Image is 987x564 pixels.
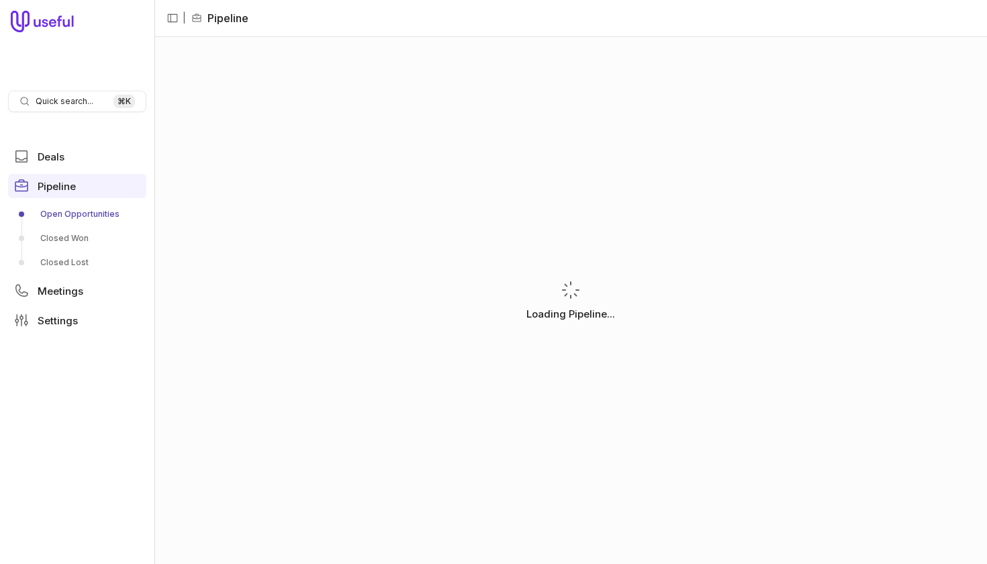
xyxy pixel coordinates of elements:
[8,174,146,198] a: Pipeline
[526,306,615,322] p: Loading Pipeline...
[8,252,146,273] a: Closed Lost
[191,10,248,26] li: Pipeline
[8,279,146,303] a: Meetings
[8,203,146,225] a: Open Opportunities
[38,316,78,326] span: Settings
[183,10,186,26] span: |
[8,228,146,249] a: Closed Won
[162,8,183,28] button: Collapse sidebar
[8,144,146,169] a: Deals
[38,181,76,191] span: Pipeline
[8,308,146,332] a: Settings
[113,95,135,108] kbd: ⌘ K
[38,152,64,162] span: Deals
[36,96,93,107] span: Quick search...
[38,286,83,296] span: Meetings
[8,203,146,273] div: Pipeline submenu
